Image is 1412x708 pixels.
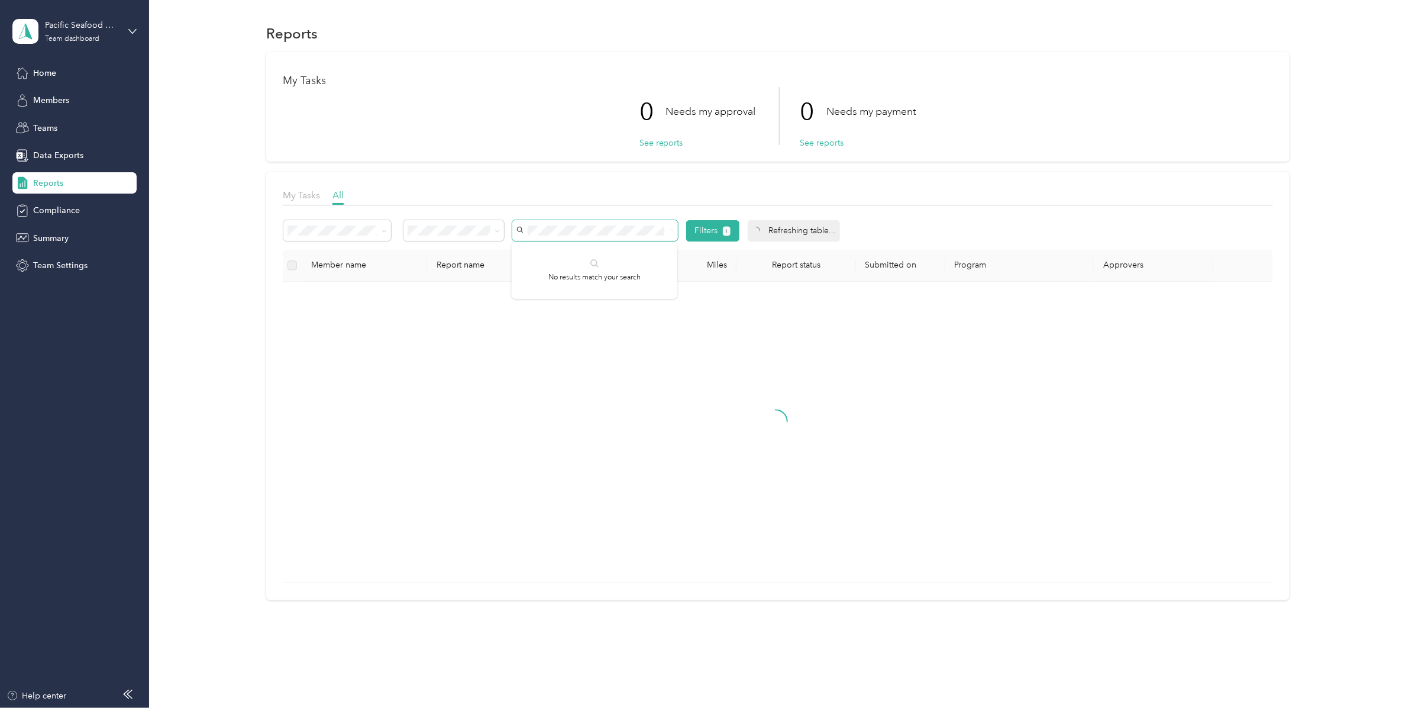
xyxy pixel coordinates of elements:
span: Compliance [33,204,80,217]
div: Member name [311,260,417,271]
p: 0 [800,87,827,137]
div: Refreshing table... [748,220,840,242]
span: 1 [725,227,728,235]
p: Needs my approval [666,104,756,119]
div: Pacific Seafood Mukilteo [45,19,119,31]
th: Submitted on [856,249,945,282]
span: Data Exports [33,149,83,162]
span: Summary [33,232,69,244]
span: Team Settings [33,259,88,272]
th: Program [945,249,1094,282]
h1: My Tasks [283,75,1273,87]
span: Members [33,94,69,107]
button: 1 [723,226,730,236]
p: 0 [639,87,666,137]
span: Report status [746,260,846,271]
button: See reports [639,137,683,149]
th: Approvers [1094,249,1213,282]
button: See reports [800,137,844,149]
div: Team dashboard [45,36,99,43]
span: Home [33,67,56,79]
p: No results match your search [548,272,641,283]
button: Filters1 [686,220,740,242]
span: Teams [33,122,57,134]
th: Member name [302,249,426,282]
th: Report name [427,249,558,282]
span: All [332,189,344,201]
p: Needs my payment [827,104,916,119]
div: Miles [657,260,727,271]
h1: Reports [266,27,318,40]
span: My Tasks [283,189,320,201]
span: Reports [33,177,63,189]
button: Help center [7,690,67,702]
iframe: Everlance-gr Chat Button Frame [1346,642,1412,708]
